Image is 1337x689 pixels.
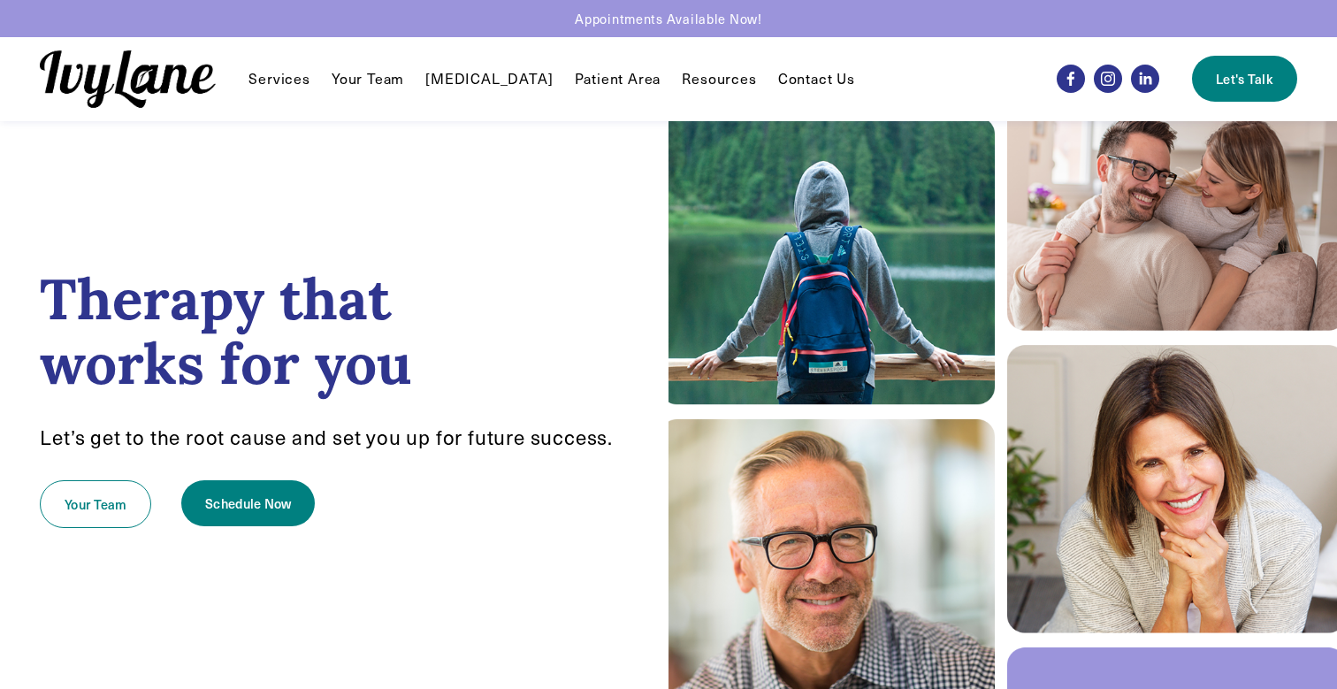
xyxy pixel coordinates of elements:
[248,70,309,88] span: Services
[682,70,756,88] span: Resources
[1131,65,1159,93] a: LinkedIn
[1057,65,1085,93] a: Facebook
[575,68,661,89] a: Patient Area
[425,68,553,89] a: [MEDICAL_DATA]
[778,68,855,89] a: Contact Us
[1192,56,1296,102] a: Let's Talk
[40,263,412,400] strong: Therapy that works for you
[682,68,756,89] a: folder dropdown
[40,50,215,108] img: Ivy Lane Counseling &mdash; Therapy that works for you
[1094,65,1122,93] a: Instagram
[40,424,613,450] span: Let’s get to the root cause and set you up for future success.
[40,480,151,528] a: Your Team
[332,68,404,89] a: Your Team
[248,68,309,89] a: folder dropdown
[181,480,315,526] a: Schedule Now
